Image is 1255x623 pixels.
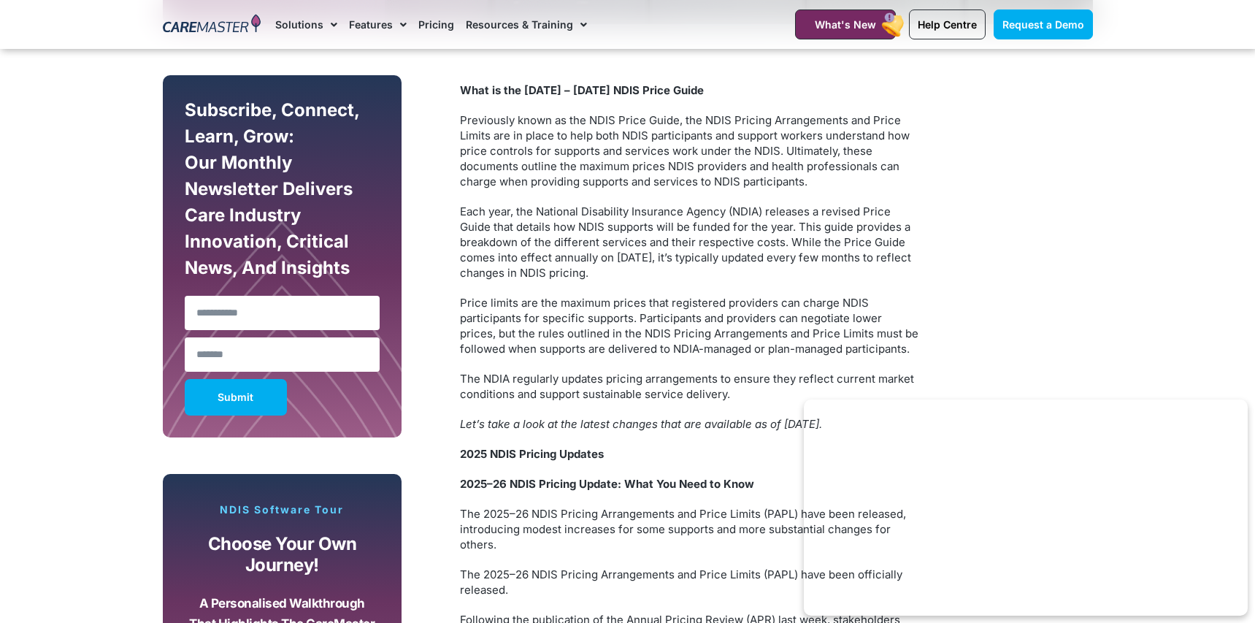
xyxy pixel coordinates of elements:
a: Help Centre [909,9,986,39]
p: Each year, the National Disability Insurance Agency (NDIA) releases a revised Price Guide that de... [460,204,920,280]
span: Submit [218,394,253,401]
i: Let’s take a look at the latest changes that are available as of [DATE]. [460,417,822,431]
p: Choose your own journey! [188,534,377,576]
span: Help Centre [918,18,977,31]
span: What's New [815,18,876,31]
span: Request a Demo [1002,18,1084,31]
button: Submit [185,379,287,416]
iframe: Popup CTA [804,400,1248,616]
a: Request a Demo [994,9,1093,39]
span: 2025 NDIS Pricing Updates [460,447,604,461]
div: Subscribe, Connect, Learn, Grow: Our Monthly Newsletter Delivers Care Industry Innovation, Critic... [181,97,384,288]
span: What is the [DATE] – [DATE] NDIS Price Guide [460,83,704,97]
p: Previously known as the NDIS Price Guide, the NDIS Pricing Arrangements and Price Limits are in p... [460,112,920,189]
p: NDIS Software Tour [177,503,388,516]
form: New Form [185,97,380,423]
p: The 2025–26 NDIS Pricing Arrangements and Price Limits (PAPL) have been officially released. [460,567,920,597]
img: CareMaster Logo [163,14,261,36]
p: The 2025–26 NDIS Pricing Arrangements and Price Limits (PAPL) have been released, introducing mod... [460,506,920,552]
span: 2025–26 NDIS Pricing Update: What You Need to Know [460,477,754,491]
p: The NDIA regularly updates pricing arrangements to ensure they reflect current market conditions ... [460,371,920,402]
a: What's New [795,9,896,39]
p: Price limits are the maximum prices that registered providers can charge NDIS participants for sp... [460,295,920,356]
